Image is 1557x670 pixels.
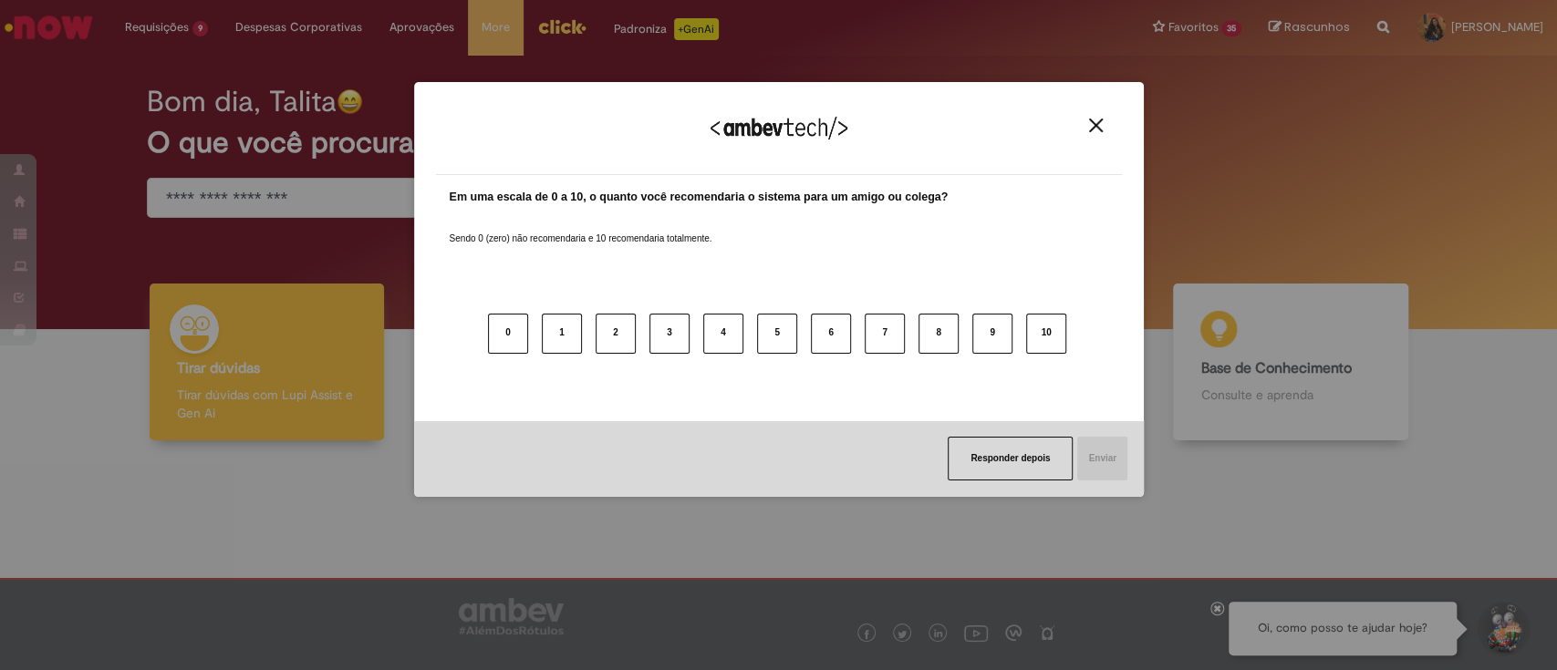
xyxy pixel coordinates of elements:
button: 5 [757,314,797,354]
button: Responder depois [948,437,1073,480]
button: 7 [865,314,905,354]
label: Em uma escala de 0 a 10, o quanto você recomendaria o sistema para um amigo ou colega? [450,189,949,206]
button: Close [1084,118,1108,133]
label: Sendo 0 (zero) não recomendaria e 10 recomendaria totalmente. [450,211,712,245]
button: 0 [488,314,528,354]
button: 8 [919,314,959,354]
button: 9 [972,314,1012,354]
img: Logo Ambevtech [711,117,847,139]
button: 1 [542,314,582,354]
button: 10 [1026,314,1066,354]
button: 6 [811,314,851,354]
button: 3 [649,314,690,354]
button: 4 [703,314,743,354]
button: 2 [596,314,636,354]
img: Close [1089,119,1103,132]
